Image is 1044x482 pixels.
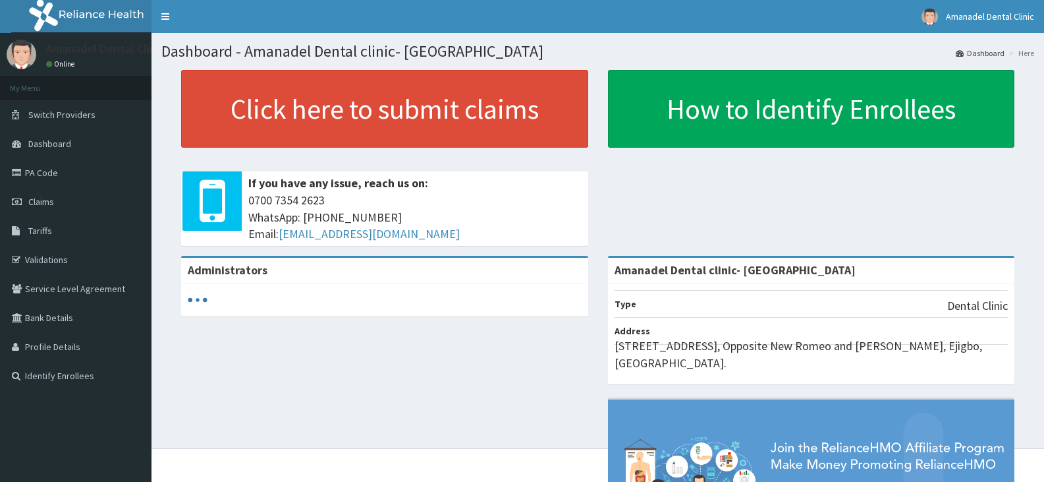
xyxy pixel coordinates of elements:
[1006,47,1034,59] li: Here
[248,192,582,243] span: 0700 7354 2623 WhatsApp: [PHONE_NUMBER] Email:
[248,175,428,191] b: If you have any issue, reach us on:
[181,70,588,148] a: Click here to submit claims
[188,290,207,310] svg: audio-loading
[28,109,96,121] span: Switch Providers
[615,298,636,310] b: Type
[956,47,1004,59] a: Dashboard
[921,9,938,25] img: User Image
[28,225,52,237] span: Tariffs
[46,59,78,69] a: Online
[946,11,1034,22] span: Amanadel Dental Clinic
[28,138,71,150] span: Dashboard
[615,325,650,337] b: Address
[947,297,1008,315] p: Dental Clinic
[188,262,267,278] b: Administrators
[279,226,460,241] a: [EMAIL_ADDRESS][DOMAIN_NAME]
[615,262,856,278] strong: Amanadel Dental clinic- [GEOGRAPHIC_DATA]
[615,338,1008,371] p: [STREET_ADDRESS], Opposite New Romeo and [PERSON_NAME], Ejigbo, [GEOGRAPHIC_DATA].
[161,43,1034,60] h1: Dashboard - Amanadel Dental clinic- [GEOGRAPHIC_DATA]
[608,70,1015,148] a: How to Identify Enrollees
[46,43,165,55] p: Amanadel Dental Clinic
[7,40,36,69] img: User Image
[28,196,54,208] span: Claims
